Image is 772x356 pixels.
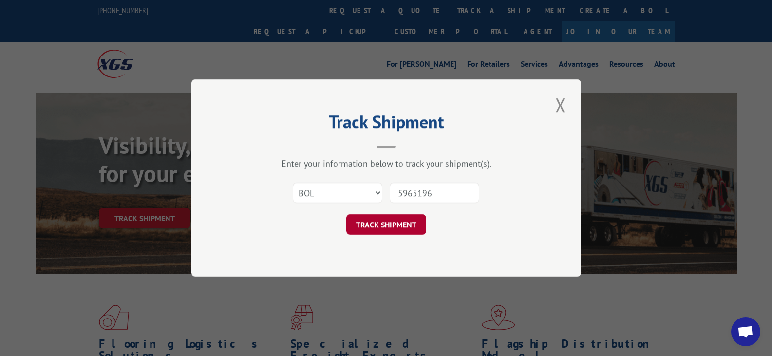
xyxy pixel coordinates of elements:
button: TRACK SHIPMENT [346,214,426,235]
button: Close modal [552,92,569,118]
h2: Track Shipment [240,115,532,133]
a: Open chat [731,317,760,346]
input: Number(s) [390,183,479,203]
div: Enter your information below to track your shipment(s). [240,158,532,169]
